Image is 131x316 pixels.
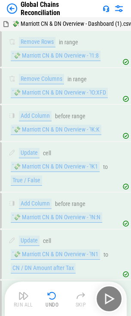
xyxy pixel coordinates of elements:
div: range [73,76,87,83]
img: Back [7,3,17,14]
span: 💸 Marriott CN & DN Overview - Dashboard (1).csv [12,20,131,27]
div: Add Column [19,199,52,209]
div: Update [19,236,40,246]
div: '💸 Marriott CN & DN Overview - '!K:K [11,125,101,135]
div: Update [19,148,40,158]
div: '💸 Marriott CN & DN Overview - '!1:8 [11,51,101,61]
div: to [103,164,108,170]
div: in [59,39,63,46]
div: '💸 Marriott CN & DN Overview - '!N1 [11,249,100,260]
button: Undo [38,288,66,309]
div: range [72,113,85,120]
div: cell [43,238,51,244]
div: range [72,201,85,207]
img: Settings menu [114,3,124,14]
div: to [104,252,108,258]
img: Support [103,5,110,12]
div: Remove Columns [19,74,64,84]
div: in [67,76,72,83]
div: '💸 Marriott CN & DN Overview - '!N:N [11,212,102,223]
img: Undo [47,291,57,301]
div: Add Column [19,111,52,121]
div: before [55,201,70,207]
div: Undo [46,302,58,307]
div: cell [43,150,51,156]
div: before [55,113,70,120]
div: Remove Rows [19,37,55,47]
div: '💸 Marriott CN & DN Overview - '!O:XFD [11,88,108,98]
div: '💸 Marriott CN & DN Overview - '!K1 [11,162,100,172]
div: Global Chains Reconciliation [21,0,99,17]
div: True / False [11,175,42,186]
div: CN / DN Amount after Tax [11,263,76,273]
div: range [64,39,78,46]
